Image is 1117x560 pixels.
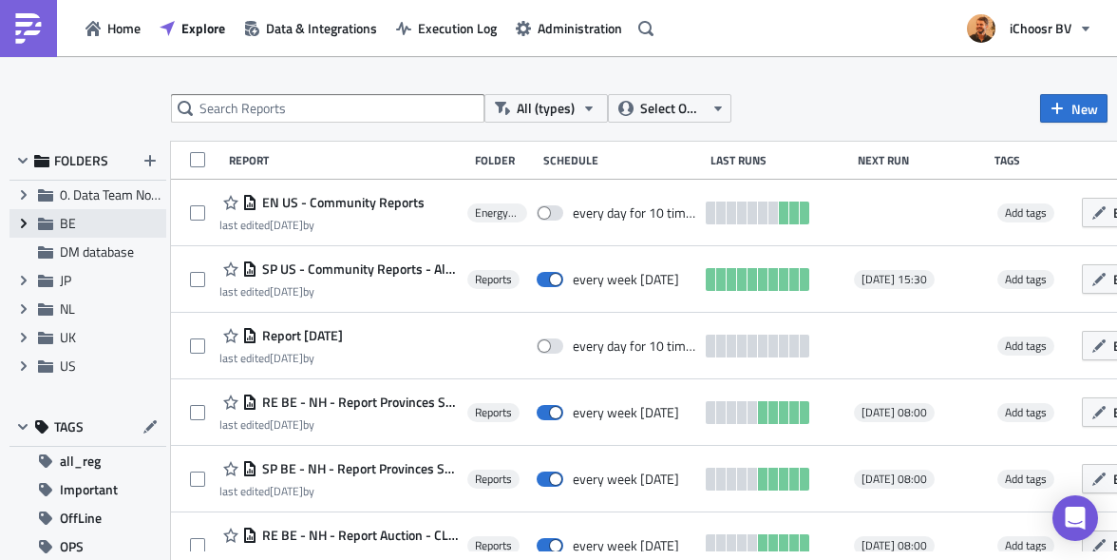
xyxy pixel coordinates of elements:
[60,447,101,475] span: all_reg
[219,484,458,498] div: last edited by
[573,204,695,222] div: every day for 10 times
[60,299,75,319] span: NL
[573,338,695,355] div: every day for 10 times
[484,94,608,123] button: All (types)
[257,194,425,211] span: EN US - Community Reports
[235,13,387,43] button: Data & Integrations
[573,537,679,554] div: every week on Monday
[171,94,484,123] input: Search Reports
[608,94,731,123] button: Select Owner
[997,203,1054,222] span: Add tags
[861,272,927,287] span: [DATE] 15:30
[387,13,506,43] button: Execution Log
[994,153,1073,167] div: Tags
[266,18,377,38] span: Data & Integrations
[997,536,1054,555] span: Add tags
[517,98,575,119] span: All (types)
[60,184,256,204] span: 0. Data Team Notebooks & Reports
[257,460,458,477] span: SP BE - NH - Report Provinces Summer 2025 Installations
[475,205,520,221] span: Energy US
[1052,495,1098,541] div: Open Intercom Messenger
[219,417,458,432] div: last edited by
[107,18,141,38] span: Home
[861,472,927,487] span: [DATE] 08:00
[710,153,848,167] div: Last Runs
[9,447,166,475] button: all_reg
[1005,270,1047,288] span: Add tags
[861,405,927,420] span: [DATE] 08:00
[270,482,303,500] time: 2025-09-03T09:42:45Z
[257,261,458,278] span: SP US - Community Reports - All states (CO, IL, FL, MD, MN, OH, PA, VA, TX)
[257,394,458,411] span: RE BE - NH - Report Provinces Summer 2025 Installations West-Vlaanderen en Provincie Oost-Vlaanderen
[270,415,303,434] time: 2025-09-03T09:43:56Z
[60,475,118,504] span: Important
[60,504,102,532] span: OffLine
[219,351,343,365] div: last edited by
[475,405,512,420] span: Reports
[418,18,497,38] span: Execution Log
[1005,470,1047,488] span: Add tags
[60,356,76,376] span: US
[997,337,1054,356] span: Add tags
[9,504,166,532] button: OffLine
[76,13,150,43] button: Home
[1071,99,1098,119] span: New
[506,13,632,43] button: Administration
[60,270,71,290] span: JP
[219,218,425,232] div: last edited by
[640,98,704,119] span: Select Owner
[573,471,679,488] div: every week on Monday
[543,153,701,167] div: Schedule
[997,470,1054,489] span: Add tags
[60,327,76,347] span: UK
[54,152,108,169] span: FOLDERS
[956,8,1103,49] button: iChoosr BV
[475,472,512,487] span: Reports
[475,153,534,167] div: Folder
[573,271,679,288] div: every week on Friday
[1010,18,1071,38] span: iChoosr BV
[54,418,84,435] span: TAGS
[475,538,512,553] span: Reports
[573,404,679,421] div: every week on Monday
[475,272,512,287] span: Reports
[270,216,303,234] time: 2025-09-25T13:40:02Z
[1005,403,1047,421] span: Add tags
[13,13,44,44] img: PushMetrics
[861,538,927,553] span: [DATE] 08:00
[538,18,622,38] span: Administration
[270,282,303,300] time: 2025-10-06T15:36:56Z
[257,527,458,544] span: RE BE - NH - Report Auction - CL - Registraties en Acceptatie fase Fall 2025
[270,349,303,367] time: 2025-09-08T13:57:49Z
[1040,94,1108,123] button: New
[219,284,458,299] div: last edited by
[1005,203,1047,222] span: Add tags
[257,327,343,344] span: Report 2025-09-08
[1005,337,1047,355] span: Add tags
[229,153,465,167] div: Report
[181,18,225,38] span: Explore
[858,153,986,167] div: Next Run
[997,403,1054,422] span: Add tags
[997,270,1054,289] span: Add tags
[60,241,134,261] span: DM database
[965,12,997,45] img: Avatar
[1005,536,1047,554] span: Add tags
[9,475,166,504] button: Important
[60,213,76,233] span: BE
[150,13,235,43] button: Explore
